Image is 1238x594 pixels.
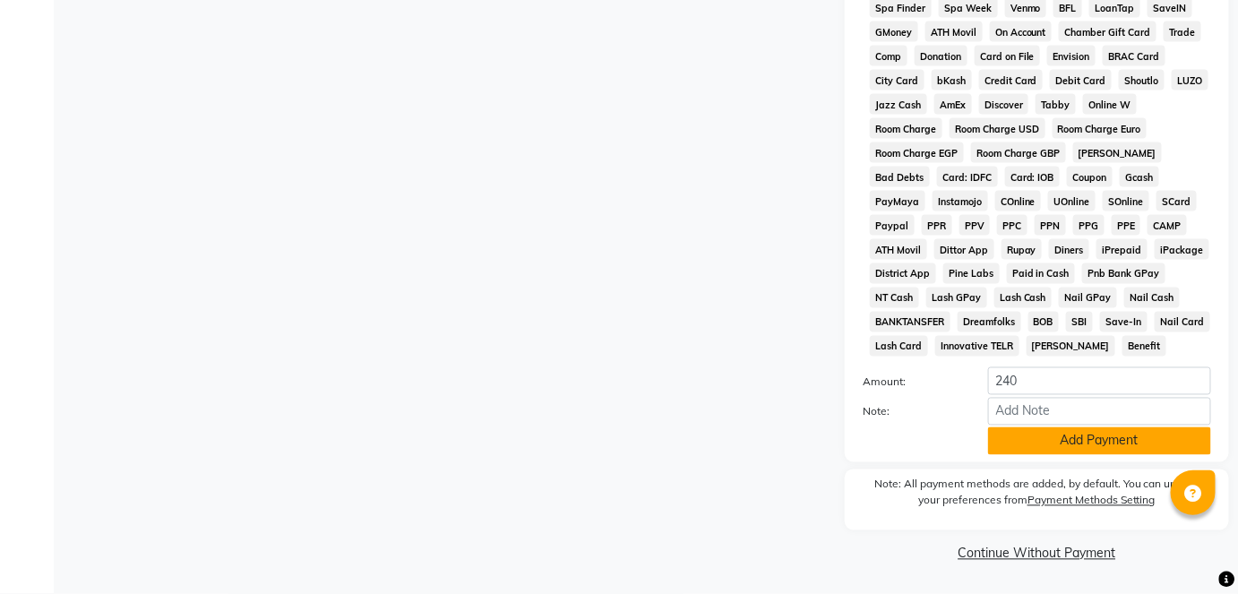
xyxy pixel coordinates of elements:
span: COnline [995,191,1042,211]
label: Note: [849,404,975,420]
span: [PERSON_NAME] [1027,336,1116,357]
span: Room Charge GBP [971,142,1066,163]
span: PPN [1035,215,1066,236]
span: Envision [1047,46,1096,66]
label: Note: All payment methods are added, by default. You can update your preferences from [863,477,1211,516]
span: Card: IDFC [937,167,998,187]
span: Pnb Bank GPay [1082,263,1165,284]
span: Online W [1083,94,1137,115]
span: GMoney [870,22,918,42]
label: Payment Methods Setting [1027,493,1156,509]
span: BRAC Card [1103,46,1165,66]
span: PPV [959,215,991,236]
span: UOnline [1048,191,1096,211]
label: Amount: [849,374,975,391]
span: AmEx [934,94,972,115]
span: iPackage [1155,239,1209,260]
span: Chamber Gift Card [1059,22,1156,42]
span: Instamojo [933,191,988,211]
span: Lash GPay [926,288,987,308]
span: SBI [1066,312,1093,332]
button: Add Payment [988,427,1211,455]
span: bKash [932,70,972,90]
span: Trade [1164,22,1201,42]
span: Lash Card [870,336,928,357]
span: Nail Cash [1124,288,1180,308]
span: iPrepaid [1096,239,1148,260]
span: SCard [1156,191,1197,211]
span: Room Charge USD [950,118,1045,139]
span: Nail Card [1155,312,1210,332]
span: Discover [979,94,1029,115]
span: Card: IOB [1005,167,1061,187]
span: PPG [1073,215,1105,236]
input: Amount [988,367,1211,395]
span: Room Charge [870,118,942,139]
span: Tabby [1036,94,1076,115]
span: BOB [1028,312,1060,332]
span: Room Charge EGP [870,142,964,163]
span: Benefit [1122,336,1166,357]
span: Debit Card [1050,70,1112,90]
span: Paypal [870,215,915,236]
span: Room Charge Euro [1053,118,1148,139]
span: LUZO [1172,70,1208,90]
span: Paid in Cash [1007,263,1076,284]
span: Shoutlo [1119,70,1165,90]
span: ATH Movil [925,22,983,42]
span: District App [870,263,936,284]
span: Card on File [975,46,1041,66]
span: Jazz Cash [870,94,927,115]
span: Dreamfolks [958,312,1021,332]
span: Coupon [1067,167,1113,187]
span: Save-In [1100,312,1148,332]
span: PPE [1112,215,1141,236]
span: [PERSON_NAME] [1073,142,1163,163]
span: Bad Debts [870,167,930,187]
span: Nail GPay [1059,288,1117,308]
span: Comp [870,46,907,66]
span: Pine Labs [943,263,1000,284]
span: ATH Movil [870,239,927,260]
span: Donation [915,46,967,66]
span: Credit Card [979,70,1044,90]
span: CAMP [1148,215,1187,236]
span: BANKTANSFER [870,312,950,332]
span: PPR [922,215,952,236]
a: Continue Without Payment [848,545,1225,564]
span: Lash Cash [994,288,1053,308]
span: On Account [990,22,1053,42]
span: SOnline [1103,191,1149,211]
span: City Card [870,70,924,90]
span: PayMaya [870,191,925,211]
input: Add Note [988,398,1211,426]
span: PPC [997,215,1027,236]
span: NT Cash [870,288,919,308]
span: Diners [1049,239,1089,260]
span: Gcash [1120,167,1159,187]
span: Rupay [1002,239,1043,260]
span: Dittor App [934,239,994,260]
span: Innovative TELR [935,336,1019,357]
